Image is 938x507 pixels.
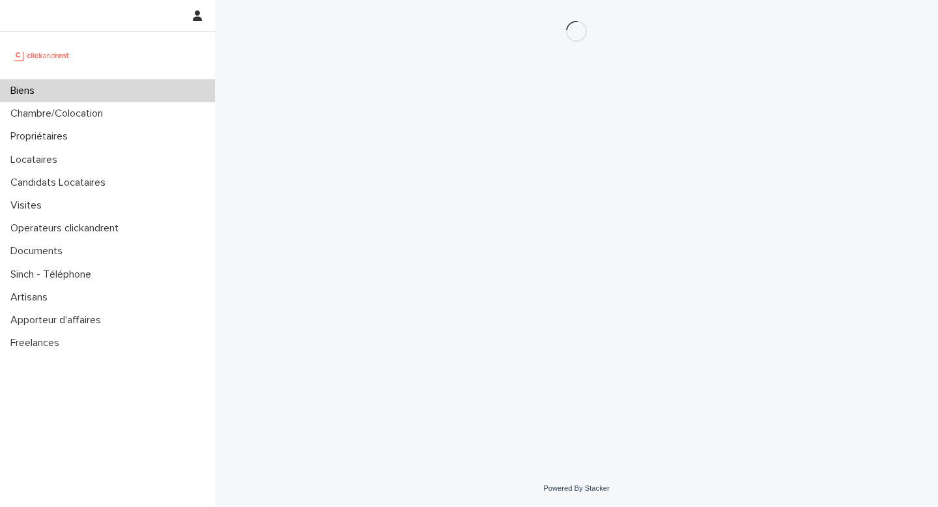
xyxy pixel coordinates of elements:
p: Propriétaires [5,130,78,143]
p: Locataires [5,154,68,166]
p: Candidats Locataires [5,177,116,189]
a: Powered By Stacker [543,484,609,492]
p: Biens [5,85,45,97]
p: Apporteur d'affaires [5,314,111,326]
p: Freelances [5,337,70,349]
p: Sinch - Téléphone [5,268,102,281]
p: Operateurs clickandrent [5,222,129,235]
p: Visites [5,199,52,212]
img: UCB0brd3T0yccxBKYDjQ [10,42,74,68]
p: Chambre/Colocation [5,108,113,120]
p: Documents [5,245,73,257]
p: Artisans [5,291,58,304]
